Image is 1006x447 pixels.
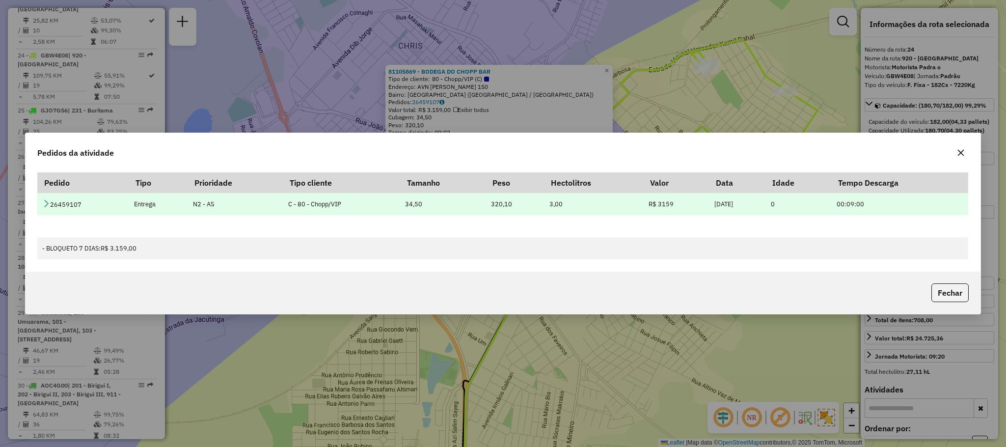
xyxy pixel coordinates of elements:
[931,283,969,302] button: Fechar
[283,172,400,193] th: Tipo cliente
[400,193,486,215] td: 34,50
[486,172,544,193] th: Peso
[486,193,544,215] td: 320,10
[400,172,486,193] th: Tamanho
[766,193,832,215] td: 0
[129,172,188,193] th: Tipo
[544,172,644,193] th: Hectolitros
[42,244,963,253] div: - BLOQUETO 7 DIAS:
[832,172,969,193] th: Tempo Descarga
[37,172,129,193] th: Pedido
[188,193,283,215] td: N2 - AS
[832,193,969,215] td: 00:09:00
[37,193,129,215] td: 26459107
[37,147,114,159] span: Pedidos da atividade
[709,172,766,193] th: Data
[644,193,709,215] td: R$ 3159
[288,200,341,208] span: C - 80 - Chopp/VIP
[766,172,832,193] th: Idade
[709,193,766,215] td: [DATE]
[549,200,563,208] span: 3,00
[644,172,709,193] th: Valor
[101,244,136,252] span: R$ 3.159,00
[134,200,156,208] span: Entrega
[188,172,283,193] th: Prioridade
